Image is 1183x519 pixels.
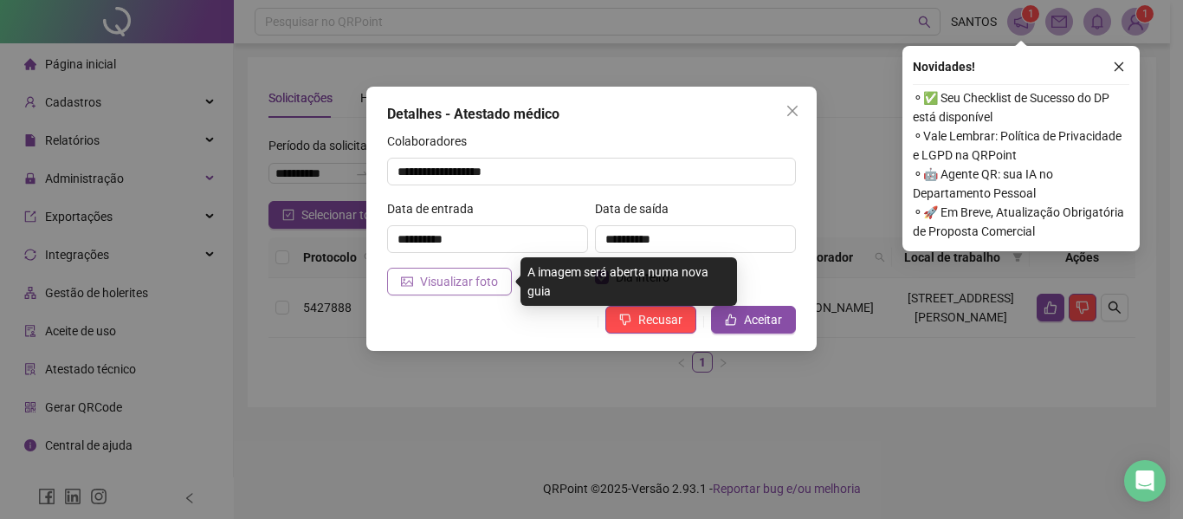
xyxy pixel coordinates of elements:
button: Visualizar foto [387,268,512,295]
span: close [1113,61,1125,73]
span: ⚬ 🤖 Agente QR: sua IA no Departamento Pessoal [913,165,1129,203]
span: Novidades ! [913,57,975,76]
button: Close [779,97,806,125]
span: ⚬ 🚀 Em Breve, Atualização Obrigatória de Proposta Comercial [913,203,1129,241]
span: Visualizar foto [420,272,498,291]
label: Data de saída [595,199,680,218]
span: close [785,104,799,118]
button: Aceitar [711,306,796,334]
label: Data de entrada [387,199,485,218]
span: dislike [619,314,631,326]
span: like [725,314,737,326]
div: Open Intercom Messenger [1124,460,1166,502]
span: Recusar [638,310,682,329]
label: Colaboradores [387,132,478,151]
span: ⚬ Vale Lembrar: Política de Privacidade e LGPD na QRPoint [913,127,1129,165]
span: Aceitar [744,310,782,329]
div: A imagem será aberta numa nova guia [520,257,737,306]
div: Detalhes - Atestado médico [387,104,796,125]
span: picture [401,276,413,288]
button: Recusar [605,306,696,334]
span: ⚬ ✅ Seu Checklist de Sucesso do DP está disponível [913,88,1129,127]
